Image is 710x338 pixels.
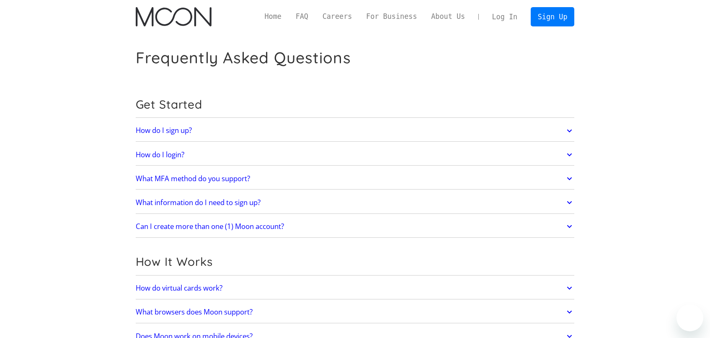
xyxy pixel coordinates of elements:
h1: Frequently Asked Questions [136,48,351,67]
h2: How It Works [136,255,575,269]
a: What information do I need to sign up? [136,194,575,211]
a: For Business [359,11,424,22]
h2: Can I create more than one (1) Moon account? [136,222,284,231]
a: What MFA method do you support? [136,170,575,187]
img: Moon Logo [136,7,212,26]
h2: How do virtual cards work? [136,284,222,292]
iframe: Schaltfläche zum Öffnen des Messaging-Fensters [676,304,703,331]
h2: How do I login? [136,151,184,159]
a: Home [258,11,289,22]
h2: What information do I need to sign up? [136,198,261,207]
a: How do virtual cards work? [136,279,575,297]
h2: Get Started [136,97,575,112]
a: What browsers does Moon support? [136,303,575,321]
h2: What browsers does Moon support? [136,308,253,316]
a: Log In [485,8,524,26]
a: How do I login? [136,146,575,164]
a: home [136,7,212,26]
h2: How do I sign up? [136,126,192,135]
a: Can I create more than one (1) Moon account? [136,218,575,235]
a: About Us [424,11,472,22]
h2: What MFA method do you support? [136,174,250,183]
a: Sign Up [531,7,574,26]
a: How do I sign up? [136,122,575,140]
a: Careers [315,11,359,22]
a: FAQ [289,11,315,22]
